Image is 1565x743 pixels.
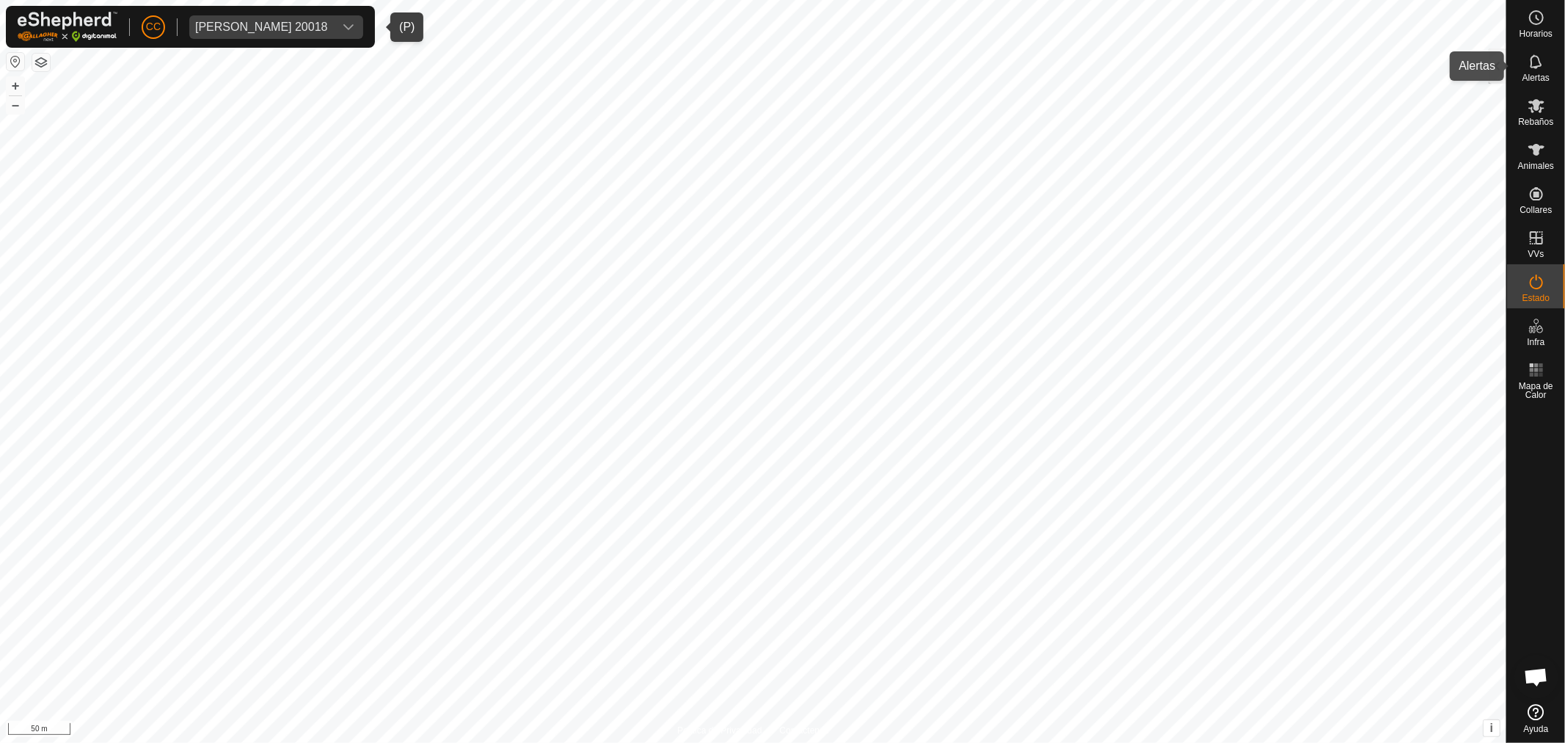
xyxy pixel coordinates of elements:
div: [PERSON_NAME] 20018 [195,21,328,33]
div: dropdown trigger [334,15,363,39]
span: Rebaños [1518,117,1553,126]
a: Política de Privacidad [677,724,762,737]
img: Logo Gallagher [18,12,117,42]
div: Chat abierto [1514,655,1558,699]
button: + [7,77,24,95]
span: Alertas [1522,73,1550,82]
span: Animales [1518,162,1554,170]
span: i [1490,722,1493,734]
button: – [7,96,24,114]
span: Estado [1522,294,1550,302]
span: Ayuda [1524,725,1549,733]
a: Ayuda [1507,698,1565,739]
button: Restablecer Mapa [7,53,24,70]
span: Collares [1520,206,1552,214]
span: Mapa de Calor [1511,382,1561,399]
span: VVs [1528,250,1544,258]
span: Esteban Blanco Blanco 20018 [189,15,334,39]
a: Contáctenos [780,724,829,737]
button: i [1484,720,1500,736]
button: Capas del Mapa [32,54,50,71]
span: Infra [1527,338,1544,347]
span: Horarios [1520,29,1553,38]
span: CC [146,19,161,35]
